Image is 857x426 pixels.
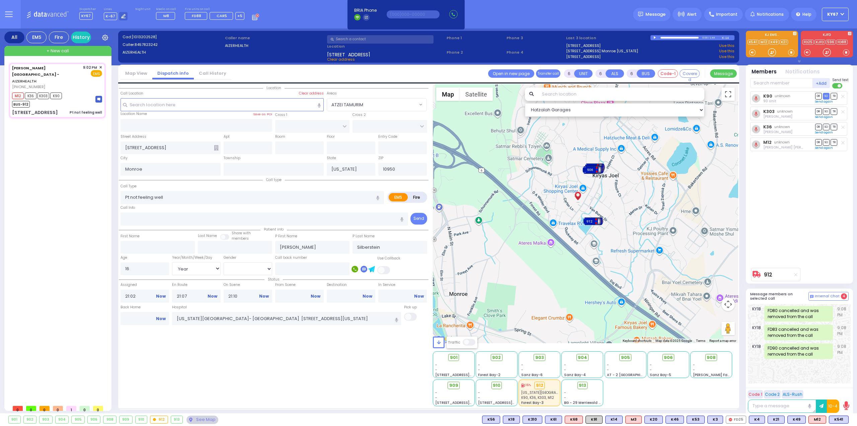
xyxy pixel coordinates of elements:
[99,65,102,70] span: ✕
[299,91,324,96] label: Clear address
[192,13,201,18] span: FD88
[831,124,837,130] span: TR
[132,34,157,40] span: [1013202528]
[123,34,223,40] label: Cad:
[750,292,808,301] h5: Message members on selected call
[823,124,830,130] span: SO
[827,11,838,17] span: KY67
[644,416,663,424] div: BLS
[435,395,437,400] span: -
[658,69,678,78] button: Code-1
[588,216,598,226] gmp-advanced-marker: 912
[815,124,822,130] span: DR
[787,416,806,424] div: BLS
[353,112,366,118] label: Cross 2
[564,400,602,405] span: BG - 29 Merriewold S.
[752,306,764,321] span: KY18
[123,42,223,48] label: Caller:
[172,305,187,310] label: Hospital
[710,69,737,78] button: Message
[12,109,58,116] div: [STREET_ADDRESS]
[353,234,375,239] label: P Last Name
[327,99,417,111] span: ATZEI TAMURIM
[707,416,723,424] div: BLS
[327,51,370,57] span: [STREET_ADDRESS]
[831,93,837,99] span: TR
[435,372,498,377] span: [STREET_ADDRESS][PERSON_NAME]
[363,293,372,299] a: Now
[53,406,63,411] span: 0
[225,43,325,49] label: AIZERHEALTH
[79,12,93,20] span: KY67
[327,35,434,44] input: Search a contact
[637,69,655,78] button: BUS
[95,96,102,103] img: message-box.svg
[275,112,287,118] label: Cross 1
[621,354,630,361] span: 905
[447,35,504,41] span: Phone 1
[748,40,759,45] a: K541
[752,68,777,76] button: Members
[214,145,219,150] span: Other building occupants
[478,395,480,400] span: -
[378,282,427,288] label: In Service
[774,140,790,145] span: unknown
[815,139,822,145] span: DR
[104,12,117,20] span: K-67
[121,91,143,96] label: Call Location
[764,306,833,321] div: FD80 cancelled and was removed from the call
[264,277,283,282] span: Status
[172,282,221,288] label: En Route
[722,35,734,40] div: K-14
[707,354,716,361] span: 908
[70,110,102,115] div: Pt not feeling well
[693,372,732,377] span: [PERSON_NAME] Farm
[829,416,849,424] div: BLS
[435,334,457,343] a: Open this area in Google Maps (opens a new window)
[826,40,836,45] a: 596
[729,418,732,421] img: red-radio-icon.svg
[564,395,566,400] span: -
[275,255,307,260] label: Call back number
[40,406,50,411] span: 0
[578,354,587,361] span: 904
[450,354,458,361] span: 901
[12,101,30,108] span: BUS-912
[521,395,554,400] span: K90, K36, K303, M12
[121,234,140,239] label: First Name
[606,69,624,78] button: ALS
[584,165,604,175] div: 906
[13,406,23,411] span: 0
[208,293,217,299] a: Now
[327,91,337,96] label: Areas
[780,40,788,45] a: K21
[120,416,132,423] div: 909
[354,7,377,13] span: BRIA Phone
[693,362,695,367] span: -
[566,48,638,54] a: [STREET_ADDRESS] Monroe [US_STATE]
[831,139,837,145] span: TR
[763,94,772,99] a: K90
[217,13,227,18] span: CAR5
[687,11,697,17] span: Alert
[224,282,272,288] label: On Scene
[263,177,285,182] span: Call type
[50,93,62,99] span: K90
[823,108,830,115] span: SO
[80,406,90,411] span: 0
[263,85,285,90] span: Location
[331,102,363,108] span: ATZEI TAMURIM
[224,134,230,139] label: Apt
[721,87,735,101] button: Toggle fullscreen view
[156,316,166,322] a: Now
[135,42,158,47] span: 8457823242
[103,416,116,423] div: 908
[150,416,168,423] div: 912
[387,10,440,18] input: (000)000-00000
[40,416,52,423] div: 903
[156,7,177,11] label: Medic on call
[748,390,763,399] button: Code 1
[186,416,218,424] div: See map
[589,165,599,175] gmp-advanced-marker: 906
[93,406,103,411] span: 0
